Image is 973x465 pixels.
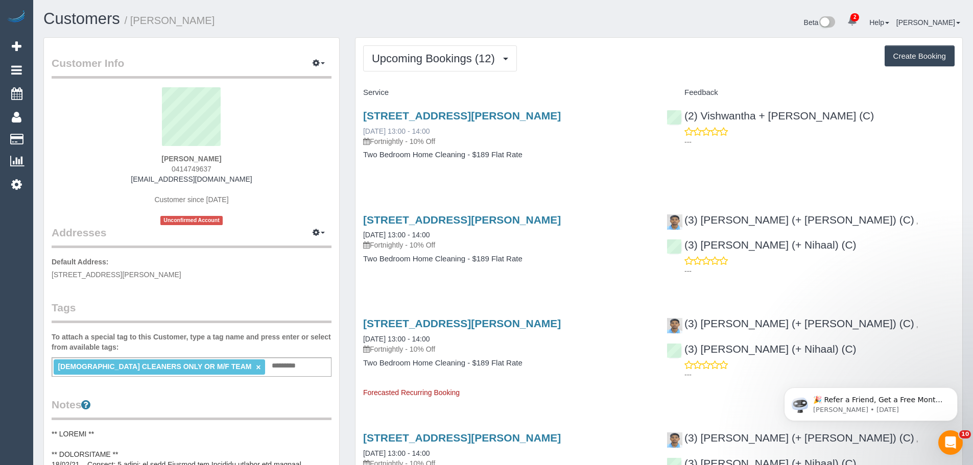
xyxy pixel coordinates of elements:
[6,10,27,25] img: Automaid Logo
[804,18,836,27] a: Beta
[959,430,971,438] span: 10
[667,432,914,444] a: (3) [PERSON_NAME] (+ [PERSON_NAME]) (C)
[363,335,430,343] a: [DATE] 13:00 - 14:00
[667,214,914,226] a: (3) [PERSON_NAME] (+ [PERSON_NAME]) (C)
[58,362,251,371] span: [DEMOGRAPHIC_DATA] CLEANERS ONLY OR M/F TEAM
[684,137,955,147] p: ---
[885,45,955,67] button: Create Booking
[916,217,918,225] span: ,
[131,175,252,183] a: [EMAIL_ADDRESS][DOMAIN_NAME]
[916,435,918,443] span: ,
[52,257,109,267] label: Default Address:
[363,344,651,354] p: Fortnightly - 10% Off
[363,317,561,329] a: [STREET_ADDRESS][PERSON_NAME]
[363,388,460,397] span: Forecasted Recurring Booking
[667,432,682,448] img: (3) Nihaal (+ Shweta) (C)
[363,110,561,121] a: [STREET_ADDRESS][PERSON_NAME]
[667,318,682,333] img: (3) Nihaal (+ Shweta) (C)
[52,271,181,279] span: [STREET_ADDRESS][PERSON_NAME]
[363,449,430,457] a: [DATE] 13:00 - 14:00
[363,127,430,135] a: [DATE] 13:00 - 14:00
[256,363,260,372] a: ×
[161,155,221,163] strong: [PERSON_NAME]
[769,366,973,437] iframe: Intercom notifications message
[363,359,651,368] h4: Two Bedroom Home Cleaning - $189 Flat Rate
[667,317,914,329] a: (3) [PERSON_NAME] (+ [PERSON_NAME]) (C)
[52,397,331,420] legend: Notes
[363,432,561,444] a: [STREET_ADDRESS][PERSON_NAME]
[52,300,331,323] legend: Tags
[850,13,859,21] span: 2
[363,45,517,71] button: Upcoming Bookings (12)
[667,239,857,251] a: (3) [PERSON_NAME] (+ Nihaal) (C)
[52,56,331,79] legend: Customer Info
[684,266,955,276] p: ---
[667,88,955,97] h4: Feedback
[842,10,862,33] a: 2
[363,231,430,239] a: [DATE] 13:00 - 14:00
[372,52,500,65] span: Upcoming Bookings (12)
[938,430,963,455] iframe: Intercom live chat
[154,195,228,204] span: Customer since [DATE]
[667,343,857,355] a: (3) [PERSON_NAME] (+ Nihaal) (C)
[869,18,889,27] a: Help
[363,240,651,250] p: Fortnightly - 10% Off
[43,10,120,28] a: Customers
[160,216,223,225] span: Unconfirmed Account
[125,15,215,26] small: / [PERSON_NAME]
[52,332,331,352] label: To attach a special tag to this Customer, type a tag name and press enter or select from availabl...
[363,214,561,226] a: [STREET_ADDRESS][PERSON_NAME]
[684,370,955,380] p: ---
[363,136,651,146] p: Fortnightly - 10% Off
[818,16,835,30] img: New interface
[667,110,874,121] a: (2) Vishwantha + [PERSON_NAME] (C)
[363,88,651,97] h4: Service
[363,255,651,263] h4: Two Bedroom Home Cleaning - $189 Flat Rate
[172,165,211,173] span: 0414749637
[667,214,682,230] img: (3) Nihaal (+ Shweta) (C)
[896,18,960,27] a: [PERSON_NAME]
[363,151,651,159] h4: Two Bedroom Home Cleaning - $189 Flat Rate
[916,321,918,329] span: ,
